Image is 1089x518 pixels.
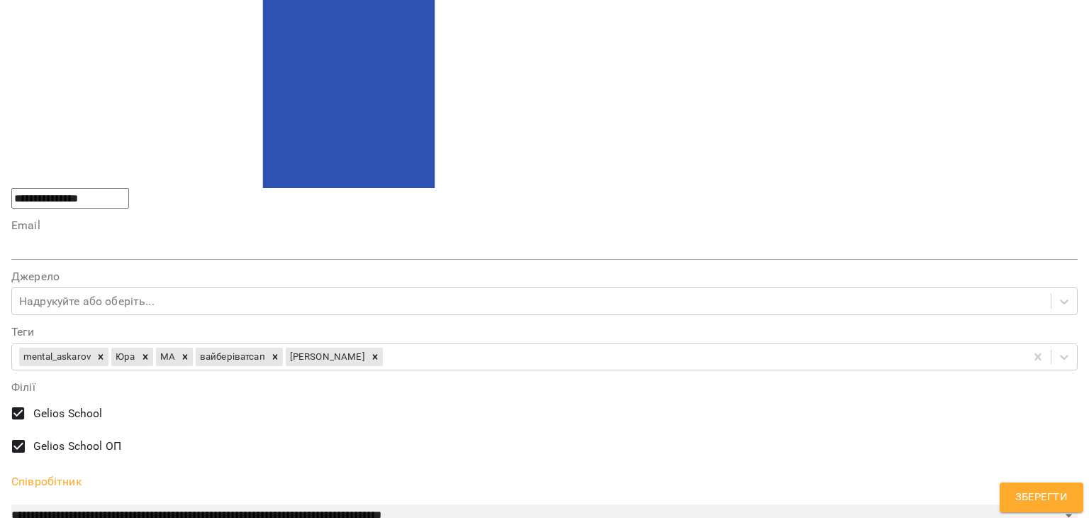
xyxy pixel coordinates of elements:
[19,293,155,310] div: Надрукуйте або оберіть...
[286,348,367,366] div: [PERSON_NAME]
[196,348,267,366] div: вайберіватсап
[33,405,103,422] span: Gelios School
[11,382,1078,393] label: Філії
[156,348,177,366] div: МА
[19,348,93,366] div: mental_askarov
[11,326,1078,338] label: Теги
[1015,488,1068,507] span: Зберегти
[11,220,1078,231] label: Email
[11,476,1078,487] label: Співробітник
[111,348,137,366] div: Юра
[1000,483,1083,512] button: Зберегти
[11,271,1078,282] label: Джерело
[33,438,121,455] span: Gelios School ОП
